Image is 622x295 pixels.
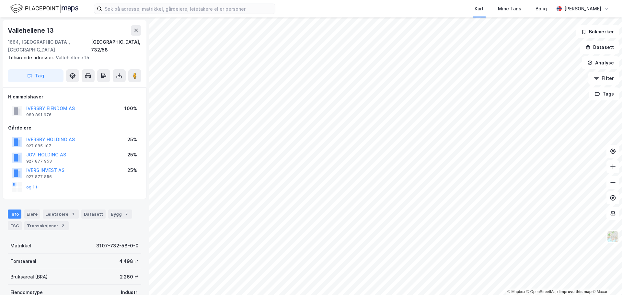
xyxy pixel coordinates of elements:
div: Mine Tags [498,5,521,13]
div: Tomteareal [10,257,36,265]
button: Filter [588,72,619,85]
button: Tags [589,87,619,100]
div: Transaksjoner [24,221,69,230]
div: Bruksareal (BRA) [10,273,48,281]
div: Datasett [81,210,106,219]
div: 1 [70,211,76,217]
div: 927 885 107 [26,143,51,149]
div: 927 877 953 [26,159,52,164]
div: 1664, [GEOGRAPHIC_DATA], [GEOGRAPHIC_DATA] [8,38,91,54]
img: logo.f888ab2527a4732fd821a326f86c7f29.svg [10,3,78,14]
div: Eiere [24,210,40,219]
div: 100% [124,105,137,112]
div: 2 [60,222,66,229]
a: OpenStreetMap [526,289,558,294]
div: Kontrollprogram for chat [590,264,622,295]
div: 25% [127,151,137,159]
input: Søk på adresse, matrikkel, gårdeiere, leietakere eller personer [102,4,275,14]
div: Kart [475,5,484,13]
div: 25% [127,136,137,143]
div: 4 498 ㎡ [119,257,139,265]
img: Z [607,231,619,243]
a: Mapbox [507,289,525,294]
div: 25% [127,166,137,174]
button: Bokmerker [576,25,619,38]
div: Info [8,210,21,219]
a: Improve this map [559,289,592,294]
div: ESG [8,221,22,230]
div: Gårdeiere [8,124,141,132]
div: 2 [123,211,130,217]
div: Vallehellene 13 [8,25,55,36]
div: [PERSON_NAME] [564,5,601,13]
div: Bolig [536,5,547,13]
button: Tag [8,69,63,82]
div: 980 891 976 [26,112,52,118]
div: Bygg [108,210,132,219]
div: 3107-732-58-0-0 [96,242,139,250]
button: Analyse [582,56,619,69]
div: 2 260 ㎡ [120,273,139,281]
div: [GEOGRAPHIC_DATA], 732/58 [91,38,141,54]
div: 927 877 856 [26,174,52,179]
div: Hjemmelshaver [8,93,141,101]
div: Leietakere [43,210,79,219]
div: Vallehellene 15 [8,54,136,62]
div: Matrikkel [10,242,31,250]
span: Tilhørende adresser: [8,55,56,60]
iframe: Chat Widget [590,264,622,295]
button: Datasett [580,41,619,54]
